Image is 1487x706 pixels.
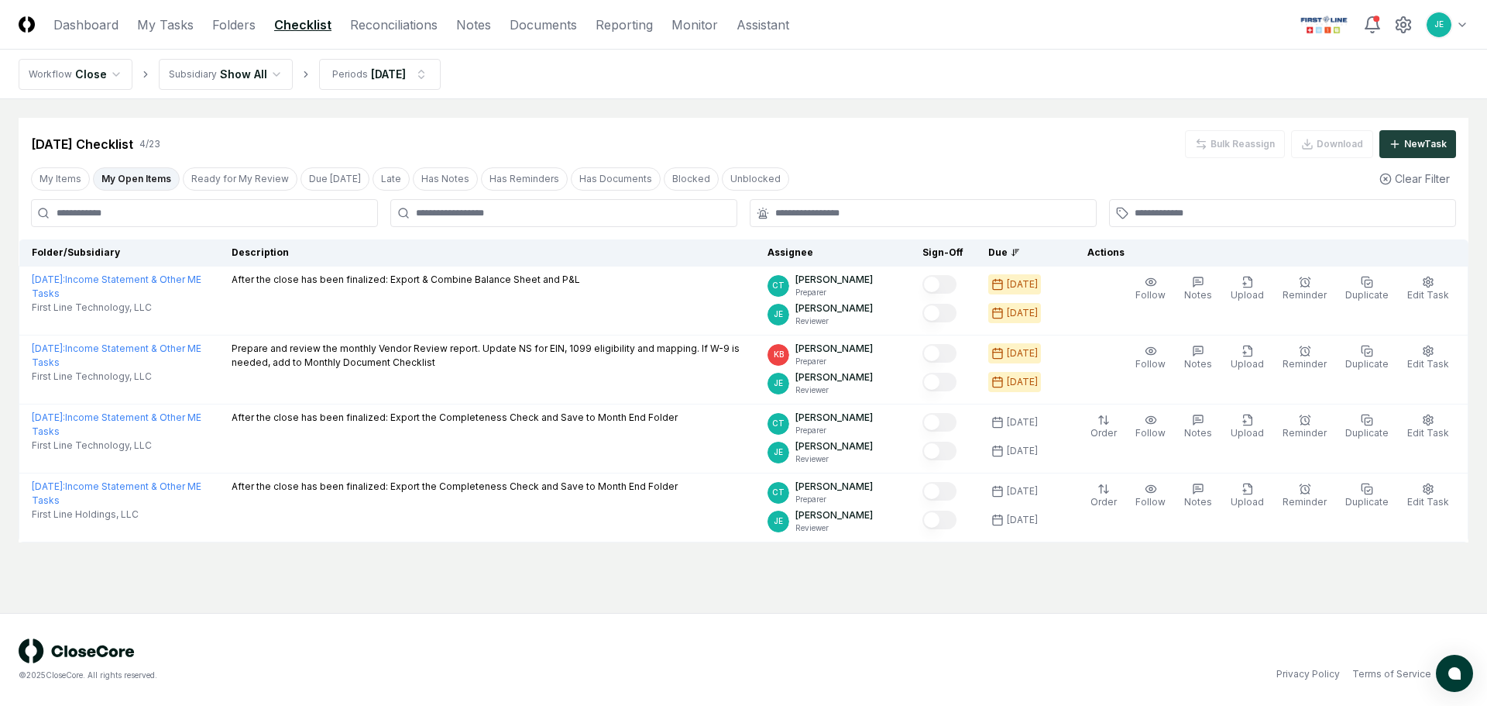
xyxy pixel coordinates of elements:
[1283,289,1327,301] span: Reminder
[1184,427,1212,439] span: Notes
[795,342,873,356] p: [PERSON_NAME]
[1345,427,1389,439] span: Duplicate
[232,480,678,494] p: After the close has been finalized: Export the Completeness Check and Save to Month End Folder
[1283,358,1327,370] span: Reminder
[232,342,743,370] p: Prepare and review the monthly Vendor Review report. Update NS for EIN, 1099 eligibility and mapp...
[774,515,783,527] span: JE
[332,67,368,81] div: Periods
[1007,444,1038,458] div: [DATE]
[1007,415,1038,429] div: [DATE]
[1407,358,1449,370] span: Edit Task
[32,439,152,453] span: First Line Technology, LLC
[795,425,873,436] p: Preparer
[755,239,910,267] th: Assignee
[922,511,956,529] button: Mark complete
[1279,411,1330,443] button: Reminder
[772,280,785,291] span: CT
[1007,513,1038,527] div: [DATE]
[922,304,956,322] button: Mark complete
[183,167,297,191] button: Ready for My Review
[795,480,873,494] p: [PERSON_NAME]
[1342,480,1392,512] button: Duplicate
[1090,427,1117,439] span: Order
[32,274,65,285] span: [DATE] :
[1407,427,1449,439] span: Edit Task
[1184,358,1212,370] span: Notes
[795,384,873,396] p: Reviewer
[795,273,873,287] p: [PERSON_NAME]
[232,411,678,425] p: After the close has been finalized: Export the Completeness Check and Save to Month End Folder
[510,15,577,34] a: Documents
[31,135,133,153] div: [DATE] Checklist
[32,370,152,384] span: First Line Technology, LLC
[988,246,1050,260] div: Due
[1231,496,1264,508] span: Upload
[1087,411,1120,443] button: Order
[772,487,785,498] span: CT
[350,15,438,34] a: Reconciliations
[795,453,873,465] p: Reviewer
[1436,655,1473,692] button: atlas-launcher
[32,480,65,492] span: [DATE] :
[1342,342,1392,374] button: Duplicate
[319,59,441,90] button: Periods[DATE]
[922,344,956,363] button: Mark complete
[1231,289,1264,301] span: Upload
[922,413,956,432] button: Mark complete
[31,167,90,191] button: My Items
[32,343,201,368] a: [DATE]:Income Statement & Other ME Tasks
[1135,427,1166,439] span: Follow
[1279,273,1330,305] button: Reminder
[169,67,217,81] div: Subsidiary
[1404,137,1447,151] div: New Task
[1181,480,1215,512] button: Notes
[1283,427,1327,439] span: Reminder
[219,239,755,267] th: Description
[1279,342,1330,374] button: Reminder
[32,412,65,423] span: [DATE] :
[1228,273,1267,305] button: Upload
[1276,667,1340,681] a: Privacy Policy
[1087,480,1120,512] button: Order
[795,370,873,384] p: [PERSON_NAME]
[481,167,568,191] button: Has Reminders
[1181,342,1215,374] button: Notes
[910,239,976,267] th: Sign-Off
[722,167,789,191] button: Unblocked
[32,508,139,522] span: First Line Holdings, LLC
[1075,246,1456,260] div: Actions
[922,442,956,460] button: Mark complete
[1132,480,1169,512] button: Follow
[1434,19,1444,30] span: JE
[1404,480,1452,512] button: Edit Task
[1007,306,1038,320] div: [DATE]
[1283,496,1327,508] span: Reminder
[29,67,72,81] div: Workflow
[1407,496,1449,508] span: Edit Task
[371,66,406,82] div: [DATE]
[32,343,65,354] span: [DATE] :
[795,356,873,367] p: Preparer
[795,494,873,505] p: Preparer
[413,167,478,191] button: Has Notes
[1342,411,1392,443] button: Duplicate
[456,15,491,34] a: Notes
[795,522,873,534] p: Reviewer
[1184,496,1212,508] span: Notes
[1007,375,1038,389] div: [DATE]
[137,15,194,34] a: My Tasks
[1231,358,1264,370] span: Upload
[737,15,789,34] a: Assistant
[1345,289,1389,301] span: Duplicate
[795,301,873,315] p: [PERSON_NAME]
[1425,11,1453,39] button: JE
[19,16,35,33] img: Logo
[1352,667,1431,681] a: Terms of Service
[922,373,956,391] button: Mark complete
[19,59,441,90] nav: breadcrumb
[32,412,201,437] a: [DATE]:Income Statement & Other ME Tasks
[53,15,118,34] a: Dashboard
[1007,346,1038,360] div: [DATE]
[212,15,256,34] a: Folders
[1279,480,1330,512] button: Reminder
